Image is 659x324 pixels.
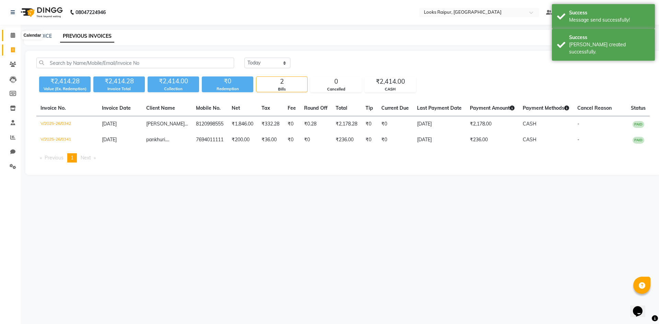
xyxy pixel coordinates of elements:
span: Client Name [146,105,175,111]
td: 7694011111 [192,132,228,148]
span: Mobile No. [196,105,221,111]
span: Status [631,105,646,111]
div: Collection [148,86,199,92]
span: 1 [71,155,73,161]
span: - [577,121,579,127]
td: ₹0 [300,132,332,148]
iframe: chat widget [630,297,652,317]
span: Cancel Reason [577,105,612,111]
div: ₹0 [202,76,253,86]
div: ₹2,414.28 [93,76,145,86]
div: ₹2,414.00 [148,76,199,86]
td: ₹236.00 [332,132,361,148]
td: [DATE] [413,116,466,132]
input: Search by Name/Mobile/Email/Invoice No [36,58,234,68]
div: Value (Ex. Redemption) [39,86,91,92]
nav: Pagination [36,153,650,163]
span: Previous [45,155,63,161]
div: Bill created successfully. [569,41,650,56]
td: V/2025-26/0342 [36,116,98,132]
td: ₹0 [361,116,377,132]
td: ₹2,178.28 [332,116,361,132]
span: [DATE] [102,136,117,143]
div: 2 [256,77,307,86]
div: ₹2,414.28 [39,76,91,86]
td: ₹0 [377,132,413,148]
span: Current Due [381,105,409,111]
div: Bills [256,86,307,92]
span: Payment Methods [523,105,569,111]
div: Redemption [202,86,253,92]
a: PREVIOUS INVOICES [60,30,114,43]
span: Invoice Date [102,105,131,111]
span: Fee [288,105,296,111]
span: Round Off [304,105,327,111]
div: Success [569,34,650,41]
td: ₹0 [377,116,413,132]
td: ₹0.28 [300,116,332,132]
span: CASH [523,136,536,143]
span: [DATE] [102,121,117,127]
span: - [577,136,579,143]
span: Tax [262,105,270,111]
span: [PERSON_NAME] [146,121,185,127]
td: [DATE] [413,132,466,148]
span: .... [165,136,169,143]
span: PAID [633,137,644,144]
b: 08047224946 [76,3,106,22]
div: Success [569,9,650,16]
span: CASH [523,121,536,127]
div: Message send successfully! [569,16,650,24]
td: ₹0 [284,116,300,132]
span: Payment Amount [470,105,515,111]
div: 0 [311,77,361,86]
span: PAID [633,121,644,128]
span: Net [232,105,240,111]
td: ₹236.00 [466,132,519,148]
td: ₹332.28 [257,116,284,132]
td: 8120998555 [192,116,228,132]
div: ₹2,414.00 [365,77,416,86]
td: ₹0 [361,132,377,148]
span: Tip [366,105,373,111]
span: Next [81,155,91,161]
td: ₹2,178.00 [466,116,519,132]
span: Invoice No. [41,105,66,111]
td: ₹0 [284,132,300,148]
span: pankhuri [146,136,165,143]
span: Total [336,105,347,111]
div: CASH [365,86,416,92]
td: ₹1,846.00 [228,116,257,132]
td: ₹200.00 [228,132,257,148]
img: logo [18,3,65,22]
span: ... [185,121,188,127]
div: Cancelled [311,86,361,92]
span: Last Payment Date [417,105,462,111]
div: Calendar [22,31,43,39]
td: ₹36.00 [257,132,284,148]
td: V/2025-26/0341 [36,132,98,148]
div: Invoice Total [93,86,145,92]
